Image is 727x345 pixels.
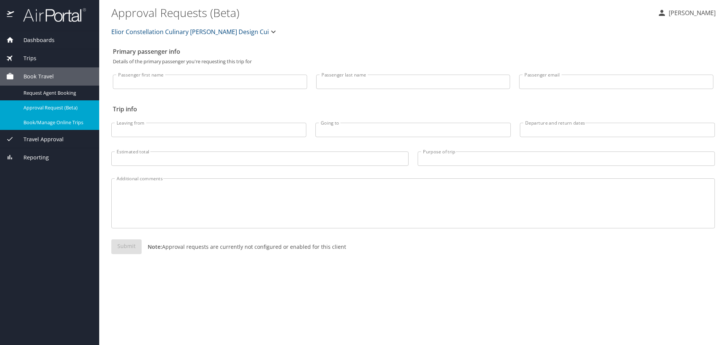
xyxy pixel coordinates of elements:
p: Approval requests are currently not configured or enabled for this client [142,243,346,251]
p: [PERSON_NAME] [666,8,716,17]
span: Book/Manage Online Trips [23,119,90,126]
span: Dashboards [14,36,55,44]
button: Elior Constellation Culinary [PERSON_NAME] Design Cui [108,24,281,39]
span: Reporting [14,153,49,162]
h1: Approval Requests (Beta) [111,1,651,24]
strong: Note: [148,243,162,250]
span: Approval Request (Beta) [23,104,90,111]
button: [PERSON_NAME] [654,6,719,20]
img: airportal-logo.png [15,8,86,22]
span: Request Agent Booking [23,89,90,97]
p: Details of the primary passenger you're requesting this trip for [113,59,713,64]
span: Travel Approval [14,135,64,144]
span: Trips [14,54,36,62]
img: icon-airportal.png [7,8,15,22]
span: Book Travel [14,72,54,81]
h2: Primary passenger info [113,45,713,58]
span: Elior Constellation Culinary [PERSON_NAME] Design Cui [111,27,269,37]
h2: Trip info [113,103,713,115]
